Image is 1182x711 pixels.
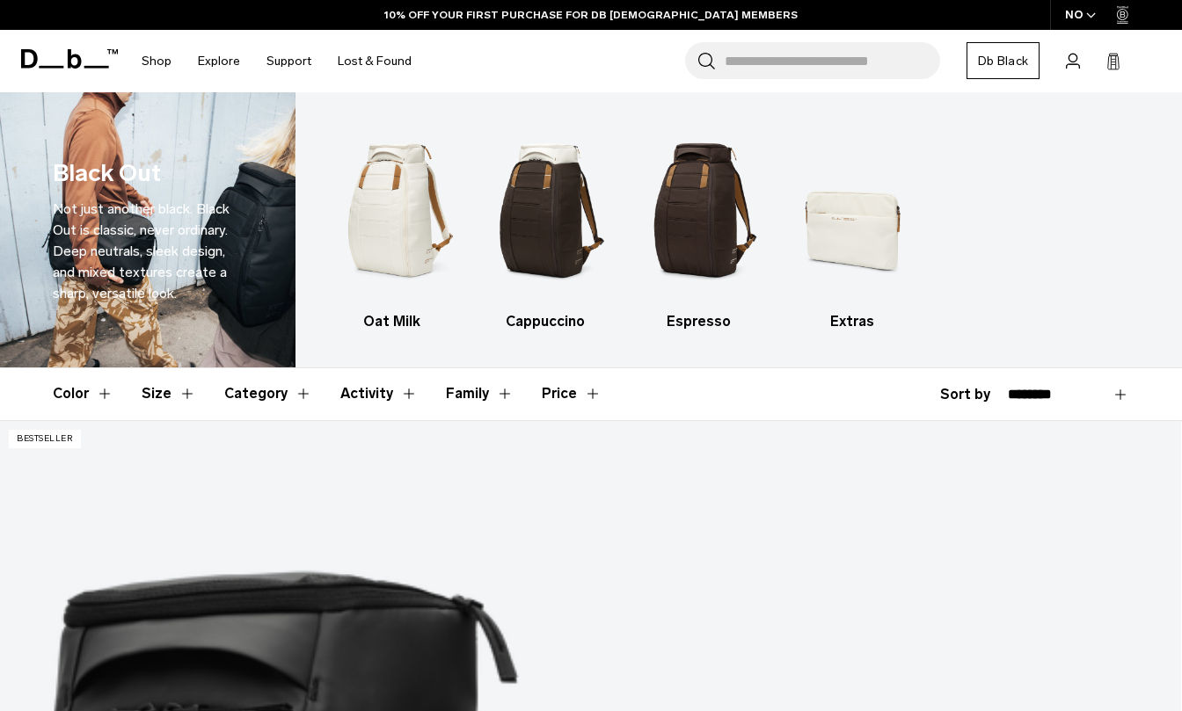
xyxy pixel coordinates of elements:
[128,30,425,92] nav: Main Navigation
[791,119,913,332] li: 4 / 4
[484,119,606,332] a: Db Cappuccino
[266,30,311,92] a: Support
[484,311,606,332] h3: Cappuccino
[331,119,453,332] li: 1 / 4
[331,119,453,332] a: Db Oat Milk
[9,430,81,448] p: Bestseller
[484,119,606,332] li: 2 / 4
[791,119,913,332] a: Db Extras
[791,119,913,302] img: Db
[142,30,171,92] a: Shop
[331,311,453,332] h3: Oat Milk
[338,30,412,92] a: Lost & Found
[638,119,760,332] li: 3 / 4
[384,7,798,23] a: 10% OFF YOUR FIRST PURCHASE FOR DB [DEMOGRAPHIC_DATA] MEMBERS
[198,30,240,92] a: Explore
[331,119,453,302] img: Db
[340,368,418,419] button: Toggle Filter
[53,199,243,304] p: Not just another black. Black Out is classic, never ordinary. Deep neutrals, sleek design, and mi...
[638,119,760,302] img: Db
[484,119,606,302] img: Db
[224,368,312,419] button: Toggle Filter
[142,368,196,419] button: Toggle Filter
[446,368,514,419] button: Toggle Filter
[791,311,913,332] h3: Extras
[967,42,1040,79] a: Db Black
[542,368,602,419] button: Toggle Price
[53,156,161,192] h1: Black Out
[638,311,760,332] h3: Espresso
[53,368,113,419] button: Toggle Filter
[638,119,760,332] a: Db Espresso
